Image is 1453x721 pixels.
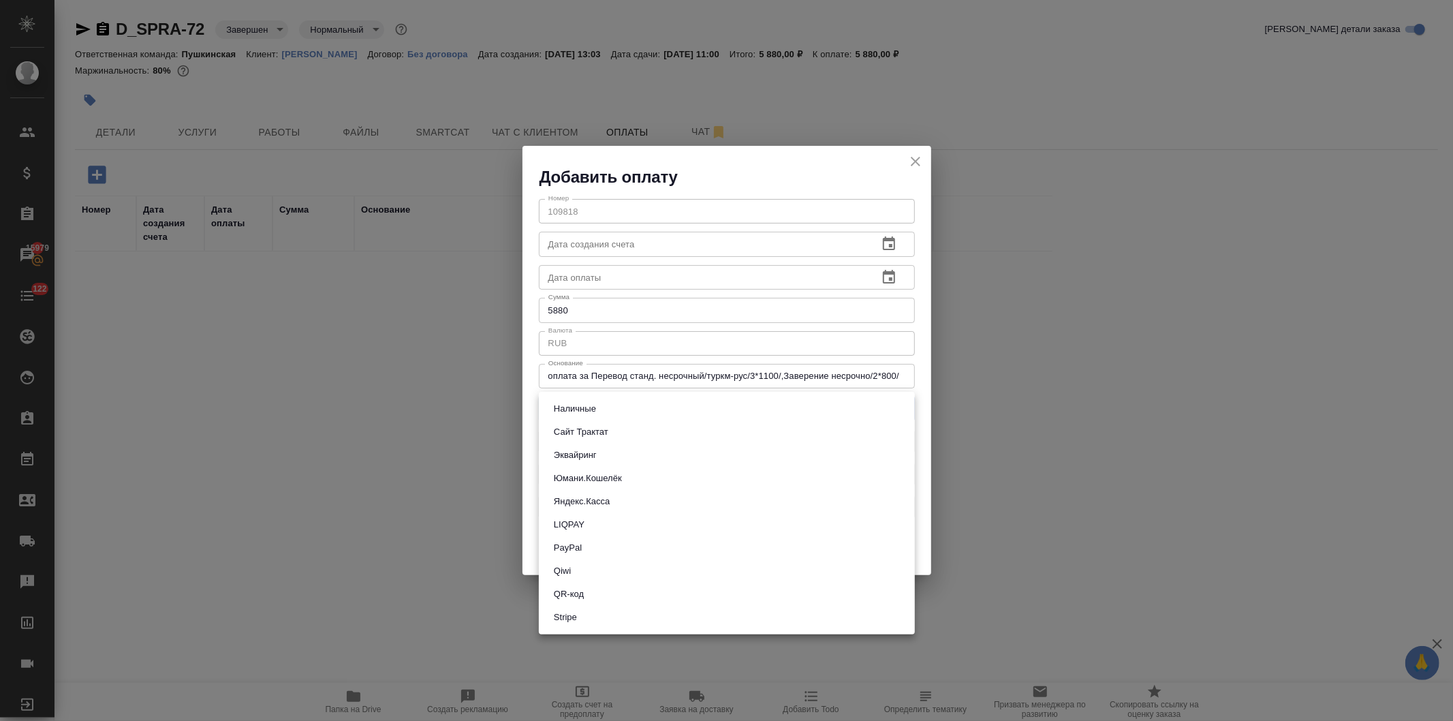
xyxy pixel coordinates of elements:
[550,540,586,555] button: PayPal
[550,587,588,602] button: QR-код
[550,494,614,509] button: Яндекс.Касса
[550,471,626,486] button: Юмани.Кошелёк
[550,564,575,579] button: Qiwi
[550,425,612,440] button: Сайт Трактат
[550,448,601,463] button: Эквайринг
[550,517,589,532] button: LIQPAY
[550,610,581,625] button: Stripe
[550,401,600,416] button: Наличные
